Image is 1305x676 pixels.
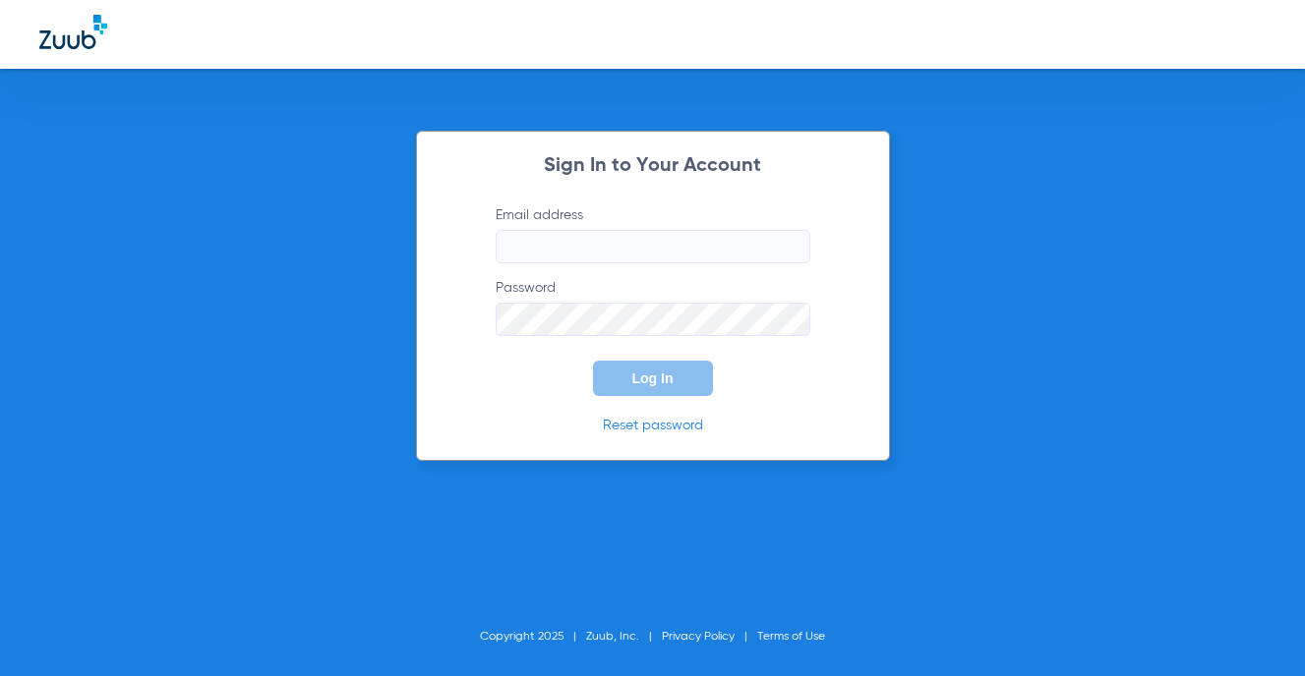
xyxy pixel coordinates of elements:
[662,631,735,643] a: Privacy Policy
[632,370,674,386] span: Log In
[496,230,810,263] input: Email address
[496,205,810,263] label: Email address
[757,631,825,643] a: Terms of Use
[586,627,662,647] li: Zuub, Inc.
[39,15,107,49] img: Zuub Logo
[466,156,840,176] h2: Sign In to Your Account
[593,361,713,396] button: Log In
[496,278,810,336] label: Password
[603,419,703,432] a: Reset password
[1207,582,1305,676] iframe: Chat Widget
[480,627,586,647] li: Copyright 2025
[496,303,810,336] input: Password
